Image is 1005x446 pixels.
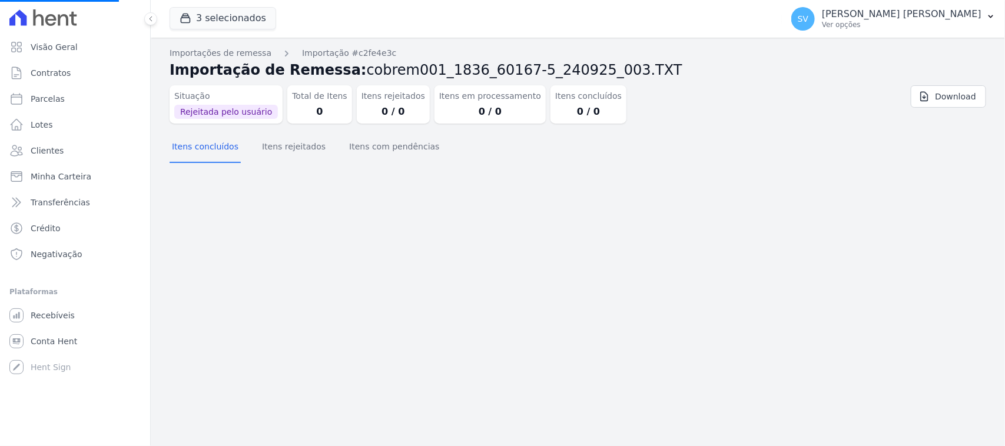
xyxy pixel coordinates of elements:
[292,90,347,102] dt: Total de Itens
[5,165,145,188] a: Minha Carteira
[31,119,53,131] span: Lotes
[822,20,981,29] p: Ver opções
[798,15,808,23] span: SV
[174,105,278,119] span: Rejeitada pelo usuário
[31,222,61,234] span: Crédito
[31,145,64,157] span: Clientes
[361,90,425,102] dt: Itens rejeitados
[5,191,145,214] a: Transferências
[302,47,396,59] a: Importação #c2fe4e3c
[31,197,90,208] span: Transferências
[170,47,986,59] nav: Breadcrumb
[174,90,278,102] dt: Situação
[170,59,986,81] h2: Importação de Remessa:
[5,217,145,240] a: Crédito
[170,47,271,59] a: Importações de remessa
[31,67,71,79] span: Contratos
[5,87,145,111] a: Parcelas
[439,105,541,119] dd: 0 / 0
[782,2,1005,35] button: SV [PERSON_NAME] [PERSON_NAME] Ver opções
[31,309,75,321] span: Recebíveis
[911,85,986,108] a: Download
[5,304,145,327] a: Recebíveis
[5,61,145,85] a: Contratos
[555,90,622,102] dt: Itens concluídos
[170,7,276,29] button: 3 selecionados
[5,35,145,59] a: Visão Geral
[439,90,541,102] dt: Itens em processamento
[9,285,141,299] div: Plataformas
[367,62,682,78] span: cobrem001_1836_60167-5_240925_003.TXT
[5,242,145,266] a: Negativação
[31,335,77,347] span: Conta Hent
[822,8,981,20] p: [PERSON_NAME] [PERSON_NAME]
[31,41,78,53] span: Visão Geral
[347,132,442,163] button: Itens com pendências
[555,105,622,119] dd: 0 / 0
[5,113,145,137] a: Lotes
[31,248,82,260] span: Negativação
[31,171,91,182] span: Minha Carteira
[170,132,241,163] button: Itens concluídos
[292,105,347,119] dd: 0
[260,132,328,163] button: Itens rejeitados
[5,139,145,162] a: Clientes
[5,329,145,353] a: Conta Hent
[361,105,425,119] dd: 0 / 0
[31,93,65,105] span: Parcelas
